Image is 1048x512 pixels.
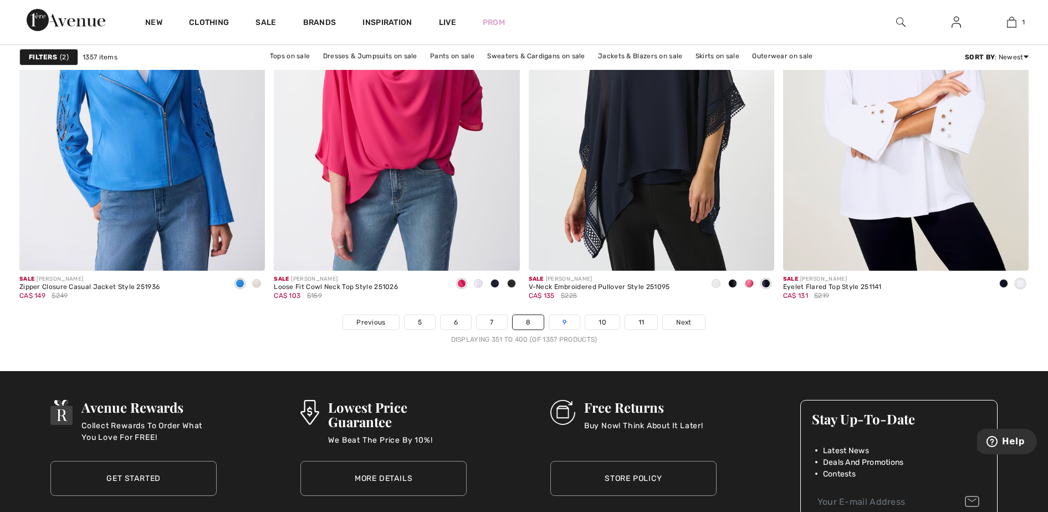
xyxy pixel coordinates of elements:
[529,292,555,300] span: CA$ 135
[356,317,385,327] span: Previous
[783,275,882,283] div: [PERSON_NAME]
[977,429,1037,457] iframe: Opens a widget where you can find more information
[823,457,904,468] span: Deals And Promotions
[303,18,336,29] a: Brands
[145,18,162,29] a: New
[232,275,248,293] div: Coastal blue
[318,49,423,63] a: Dresses & Jumpsuits on sale
[783,292,808,300] span: CA$ 131
[52,291,68,301] span: $249
[1022,17,1025,27] span: 1
[264,49,316,63] a: Tops on sale
[814,291,829,301] span: $219
[812,412,986,426] h3: Stay Up-To-Date
[483,17,505,28] a: Prom
[584,400,703,414] h3: Free Returns
[823,468,856,480] span: Contests
[529,275,670,283] div: [PERSON_NAME]
[274,275,398,283] div: [PERSON_NAME]
[300,400,319,425] img: Lowest Price Guarantee
[27,9,105,31] img: 1ère Avenue
[19,315,1029,344] nav: Page navigation
[896,16,906,29] img: search the website
[561,291,577,301] span: $225
[81,400,217,414] h3: Avenue Rewards
[676,317,691,327] span: Next
[19,292,45,300] span: CA$ 149
[60,52,69,62] span: 2
[487,275,503,293] div: Midnight Blue
[783,283,882,291] div: Eyelet Flared Top Style 251141
[503,275,520,293] div: Black
[470,275,487,293] div: Vanilla 30
[307,291,322,301] span: $159
[758,275,774,293] div: Midnight Blue
[83,52,117,62] span: 1357 items
[405,315,435,329] a: 5
[248,275,265,293] div: Moonstone
[425,49,480,63] a: Pants on sale
[19,283,160,291] div: Zipper Closure Casual Jacket Style 251936
[592,49,688,63] a: Jackets & Blazers on sale
[943,16,970,29] a: Sign In
[482,49,590,63] a: Sweaters & Cardigans on sale
[81,420,217,442] p: Collect Rewards To Order What You Love For FREE!
[50,400,73,425] img: Avenue Rewards
[50,461,217,496] a: Get Started
[741,275,758,293] div: Bubble gum
[362,18,412,29] span: Inspiration
[529,276,544,282] span: Sale
[549,315,580,329] a: 9
[529,283,670,291] div: V-Neck Embroidered Pullover Style 251095
[441,315,471,329] a: 6
[550,400,575,425] img: Free Returns
[300,461,467,496] a: More Details
[513,315,544,329] a: 8
[343,315,398,329] a: Previous
[477,315,507,329] a: 7
[952,16,961,29] img: My Info
[19,275,160,283] div: [PERSON_NAME]
[995,275,1012,293] div: Midnight Blue
[965,53,995,61] strong: Sort By
[1007,16,1016,29] img: My Bag
[584,420,703,442] p: Buy Now! Think About It Later!
[747,49,818,63] a: Outerwear on sale
[625,315,658,329] a: 11
[984,16,1039,29] a: 1
[19,276,34,282] span: Sale
[19,334,1029,344] div: Displaying 351 to 400 (of 1357 products)
[585,315,620,329] a: 10
[724,275,741,293] div: Black
[965,52,1029,62] div: : Newest
[708,275,724,293] div: Vanilla
[453,275,470,293] div: Geranium
[823,445,869,457] span: Latest News
[690,49,745,63] a: Skirts on sale
[274,283,398,291] div: Loose Fit Cowl Neck Top Style 251026
[29,52,57,62] strong: Filters
[328,434,467,457] p: We Beat The Price By 10%!
[1012,275,1029,293] div: Vanilla 30
[783,276,798,282] span: Sale
[189,18,229,29] a: Clothing
[550,461,717,496] a: Store Policy
[255,18,276,29] a: Sale
[328,400,467,429] h3: Lowest Price Guarantee
[439,17,456,28] a: Live
[663,315,704,329] a: Next
[274,276,289,282] span: Sale
[274,292,300,300] span: CA$ 103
